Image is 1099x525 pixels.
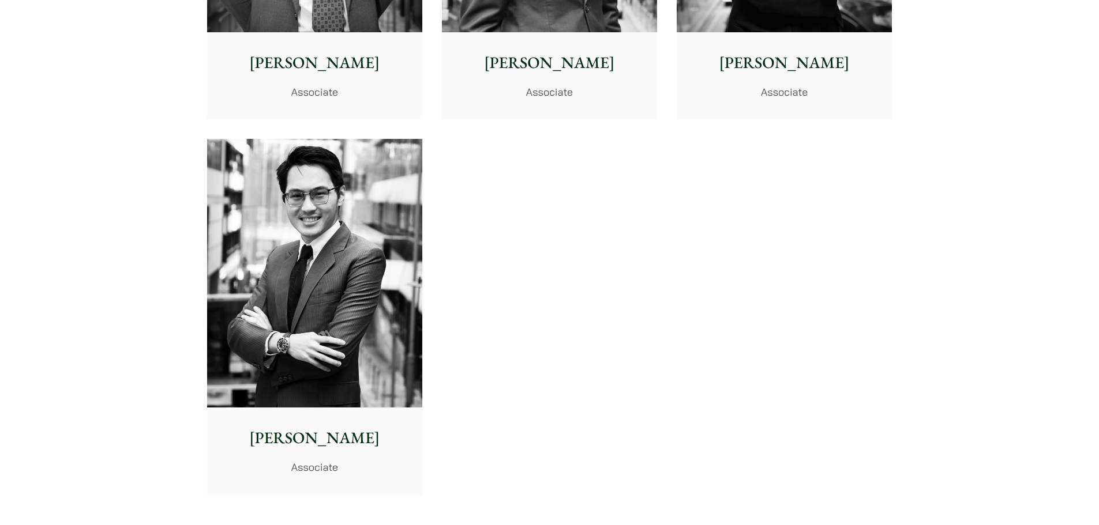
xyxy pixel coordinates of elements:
[686,51,883,75] p: [PERSON_NAME]
[451,51,648,75] p: [PERSON_NAME]
[216,459,413,475] p: Associate
[216,51,413,75] p: [PERSON_NAME]
[451,84,648,100] p: Associate
[207,139,422,495] a: [PERSON_NAME] Associate
[216,426,413,450] p: [PERSON_NAME]
[686,84,883,100] p: Associate
[216,84,413,100] p: Associate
